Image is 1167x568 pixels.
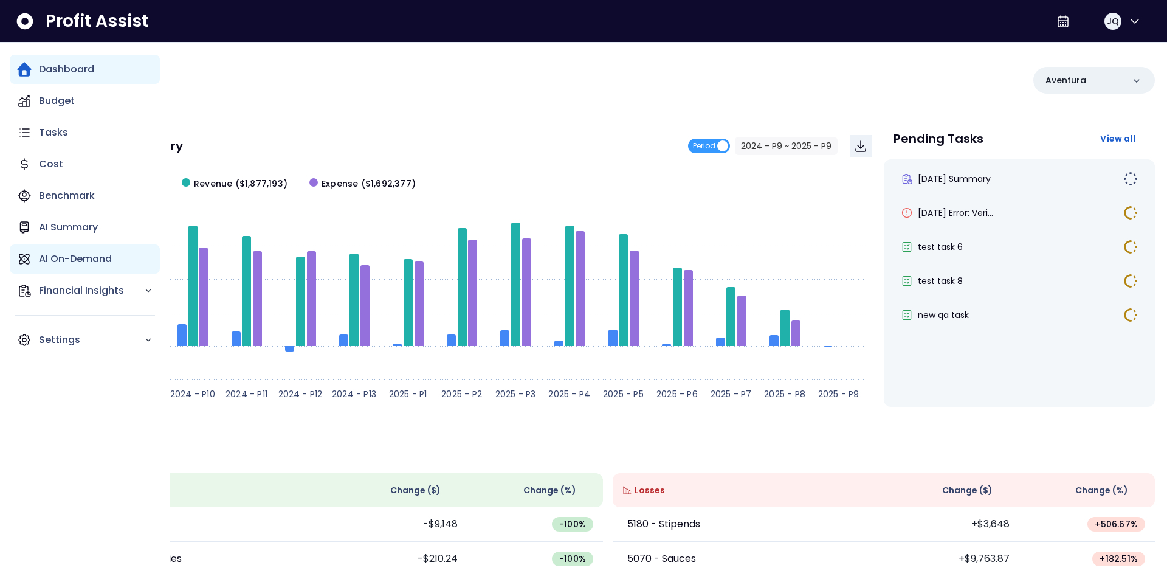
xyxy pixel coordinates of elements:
[39,252,112,266] p: AI On-Demand
[735,137,838,155] button: 2024 - P9 ~ 2025 - P9
[918,241,963,253] span: test task 6
[1075,484,1128,497] span: Change (%)
[548,388,590,400] text: 2025 - P4
[1100,553,1138,565] span: + 182.51 %
[559,553,586,565] span: -100 %
[1090,128,1145,150] button: View all
[170,388,215,400] text: 2024 - P10
[39,94,75,108] p: Budget
[225,388,267,400] text: 2024 - P11
[693,139,715,153] span: Period
[627,517,700,532] p: 5180 - Stipends
[850,135,872,157] button: Download
[1123,206,1138,220] img: In Progress
[39,189,95,203] p: Benchmark
[61,446,1155,459] p: Wins & Losses
[884,507,1019,542] td: +$3,648
[1095,518,1138,530] span: + 506.67 %
[441,388,482,400] text: 2025 - P2
[627,552,696,566] p: 5070 - Sauces
[46,10,148,32] span: Profit Assist
[918,275,963,287] span: test task 8
[495,388,536,400] text: 2025 - P3
[635,484,665,497] span: Losses
[1107,15,1119,27] span: JQ
[39,125,68,140] p: Tasks
[818,388,859,400] text: 2025 - P9
[1123,308,1138,322] img: In Progress
[389,388,427,400] text: 2025 - P1
[194,178,287,190] span: Revenue ($1,877,193)
[332,388,376,400] text: 2024 - P13
[711,388,752,400] text: 2025 - P7
[523,484,576,497] span: Change (%)
[918,207,993,219] span: [DATE] Error: Veri...
[559,518,586,530] span: -100 %
[39,220,98,235] p: AI Summary
[39,157,63,171] p: Cost
[918,309,969,321] span: new qa task
[39,62,94,77] p: Dashboard
[764,388,805,400] text: 2025 - P8
[322,178,416,190] span: Expense ($1,692,377)
[942,484,993,497] span: Change ( $ )
[656,388,698,400] text: 2025 - P6
[1123,240,1138,254] img: In Progress
[1045,74,1086,87] p: Aventura
[1100,133,1135,145] span: View all
[1123,274,1138,288] img: In Progress
[390,484,441,497] span: Change ( $ )
[603,388,644,400] text: 2025 - P5
[39,333,144,347] p: Settings
[918,173,991,185] span: [DATE] Summary
[39,283,144,298] p: Financial Insights
[893,133,983,145] p: Pending Tasks
[332,507,467,542] td: -$9,148
[278,388,323,400] text: 2024 - P12
[1123,171,1138,186] img: Not yet Started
